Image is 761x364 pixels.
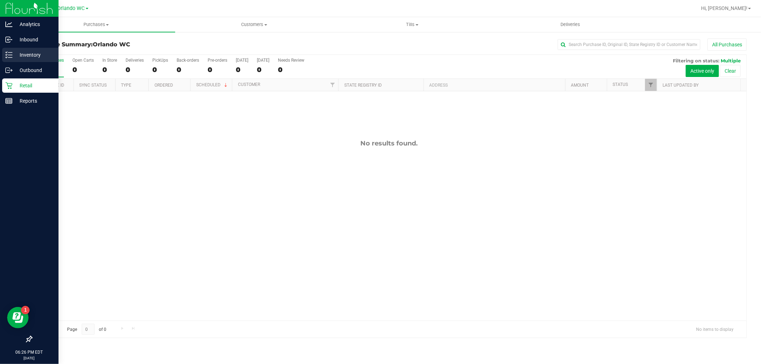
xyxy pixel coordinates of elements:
[701,5,747,11] span: Hi, [PERSON_NAME]!
[5,21,12,28] inline-svg: Analytics
[721,58,741,63] span: Multiple
[333,17,491,32] a: Tills
[238,82,260,87] a: Customer
[236,66,248,74] div: 0
[326,79,338,91] a: Filter
[491,17,649,32] a: Deliveries
[93,41,130,48] span: Orlando WC
[5,67,12,74] inline-svg: Outbound
[334,21,491,28] span: Tills
[686,65,719,77] button: Active only
[12,81,55,90] p: Retail
[121,83,131,88] a: Type
[558,39,700,50] input: Search Purchase ID, Original ID, State Registry ID or Customer Name...
[12,97,55,105] p: Reports
[17,21,175,28] span: Purchases
[61,324,112,335] span: Page of 0
[208,66,227,74] div: 0
[12,20,55,29] p: Analytics
[551,21,590,28] span: Deliveries
[79,83,107,88] a: Sync Status
[21,306,30,314] iframe: Resource center unread badge
[3,349,55,355] p: 06:26 PM EDT
[257,66,269,74] div: 0
[236,58,248,63] div: [DATE]
[126,58,144,63] div: Deliveries
[17,17,175,32] a: Purchases
[571,83,589,88] a: Amount
[32,139,746,147] div: No results found.
[278,66,304,74] div: 0
[5,82,12,89] inline-svg: Retail
[126,66,144,74] div: 0
[12,35,55,44] p: Inbound
[31,41,270,48] h3: Purchase Summary:
[72,58,94,63] div: Open Carts
[177,66,199,74] div: 0
[154,83,173,88] a: Ordered
[152,66,168,74] div: 0
[57,5,85,11] span: Orlando WC
[12,66,55,75] p: Outbound
[5,51,12,58] inline-svg: Inventory
[208,58,227,63] div: Pre-orders
[5,97,12,104] inline-svg: Reports
[257,58,269,63] div: [DATE]
[152,58,168,63] div: PickUps
[423,79,565,91] th: Address
[3,355,55,361] p: [DATE]
[344,83,382,88] a: State Registry ID
[176,21,333,28] span: Customers
[72,66,94,74] div: 0
[102,58,117,63] div: In Store
[645,79,657,91] a: Filter
[720,65,741,77] button: Clear
[5,36,12,43] inline-svg: Inbound
[673,58,719,63] span: Filtering on status:
[663,83,699,88] a: Last Updated By
[707,39,747,51] button: All Purchases
[690,324,739,334] span: No items to display
[175,17,333,32] a: Customers
[613,82,628,87] a: Status
[102,66,117,74] div: 0
[7,307,29,328] iframe: Resource center
[196,82,229,87] a: Scheduled
[278,58,304,63] div: Needs Review
[177,58,199,63] div: Back-orders
[12,51,55,59] p: Inventory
